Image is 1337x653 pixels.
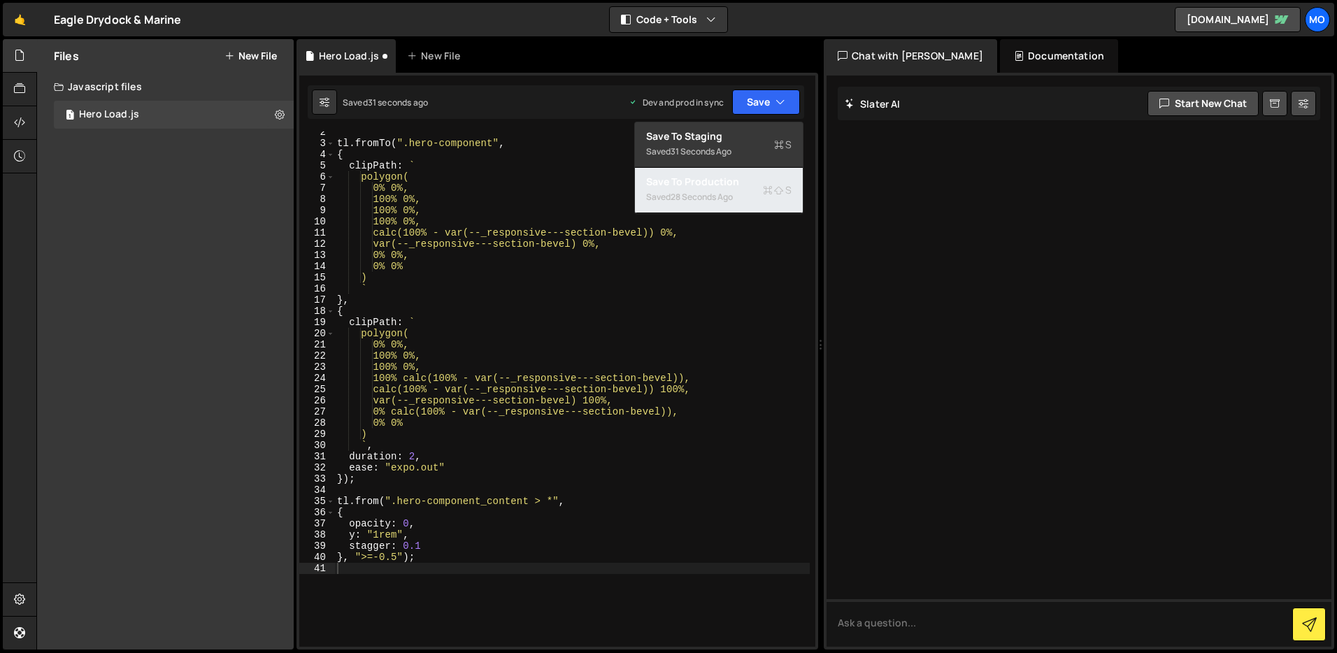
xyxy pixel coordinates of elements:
div: Hero Load.js [319,49,379,63]
div: 9 [299,205,335,216]
div: Saved [343,96,428,108]
div: Eagle Drydock & Marine [54,11,182,28]
div: 8 [299,194,335,205]
div: 29 [299,429,335,440]
div: 11 [299,227,335,238]
div: 21 [299,339,335,350]
div: 6 [299,171,335,182]
div: 40 [299,552,335,563]
div: 7 [299,182,335,194]
div: 39 [299,540,335,552]
button: Save to ProductionS Saved28 seconds ago [635,168,803,213]
button: Save to StagingS Saved31 seconds ago [635,122,803,168]
div: 35 [299,496,335,507]
span: S [774,138,792,152]
div: 33 [299,473,335,485]
button: New File [224,50,277,62]
div: 20 [299,328,335,339]
h2: Files [54,48,79,64]
div: 13 [299,250,335,261]
button: Code + Tools [610,7,727,32]
div: 24 [299,373,335,384]
div: Save to Staging [646,129,792,143]
div: 37 [299,518,335,529]
div: Dev and prod in sync [629,96,724,108]
div: 17 [299,294,335,306]
div: Save to Production [646,175,792,189]
div: Saved [646,189,792,206]
div: 28 seconds ago [671,191,733,203]
div: 10 [299,216,335,227]
h2: Slater AI [845,97,901,110]
div: 16536/44909.js [54,101,294,129]
div: 23 [299,361,335,373]
div: 30 [299,440,335,451]
button: Save [732,89,800,115]
div: 31 [299,451,335,462]
div: Javascript files [37,73,294,101]
div: 41 [299,563,335,574]
div: 36 [299,507,335,518]
div: 32 [299,462,335,473]
div: 19 [299,317,335,328]
div: 5 [299,160,335,171]
div: 31 seconds ago [671,145,731,157]
div: 18 [299,306,335,317]
div: 14 [299,261,335,272]
div: 28 [299,417,335,429]
div: 12 [299,238,335,250]
div: Hero Load.js [79,108,139,121]
div: 2 [299,127,335,138]
div: 4 [299,149,335,160]
div: 26 [299,395,335,406]
div: 15 [299,272,335,283]
div: 3 [299,138,335,149]
div: Chat with [PERSON_NAME] [824,39,997,73]
div: 16 [299,283,335,294]
a: Mo [1305,7,1330,32]
div: 25 [299,384,335,395]
div: 34 [299,485,335,496]
div: 38 [299,529,335,540]
span: 1 [66,110,74,122]
div: 27 [299,406,335,417]
a: 🤙 [3,3,37,36]
div: Documentation [1000,39,1118,73]
span: S [763,183,792,197]
div: 31 seconds ago [368,96,428,108]
button: Start new chat [1147,91,1259,116]
a: [DOMAIN_NAME] [1175,7,1301,32]
div: Saved [646,143,792,160]
div: 22 [299,350,335,361]
div: New File [407,49,466,63]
